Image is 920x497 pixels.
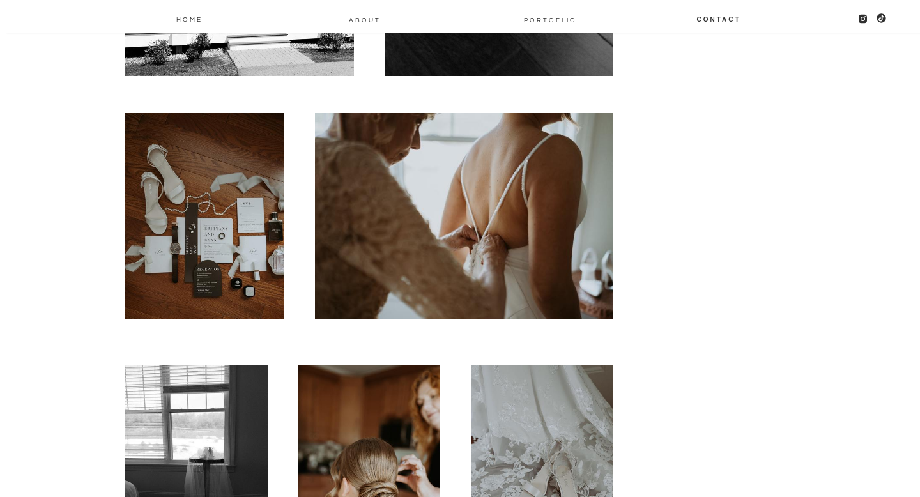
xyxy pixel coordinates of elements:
[125,107,284,319] img: owls nest lakehouse wedding-5
[519,14,582,24] a: PORTOFLIO
[315,107,613,319] img: owls nest lakehouse wedding-67
[696,13,742,24] a: Contact
[175,13,203,24] a: Home
[348,14,381,24] a: About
